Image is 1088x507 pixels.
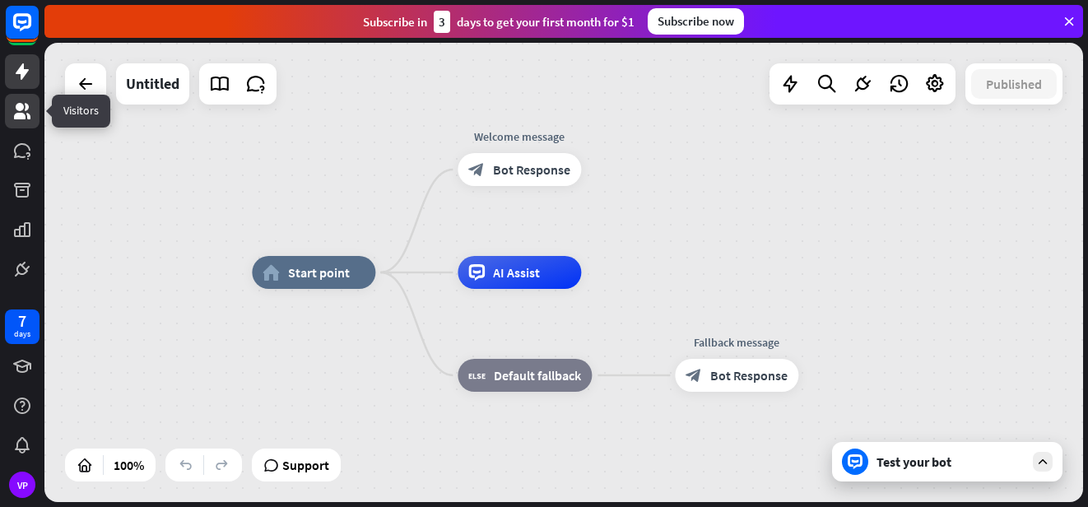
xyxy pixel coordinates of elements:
[126,63,179,105] div: Untitled
[263,264,280,281] i: home_2
[686,367,702,384] i: block_bot_response
[468,367,486,384] i: block_fallback
[468,161,485,178] i: block_bot_response
[493,264,540,281] span: AI Assist
[971,69,1057,99] button: Published
[494,367,581,384] span: Default fallback
[493,161,570,178] span: Bot Response
[434,11,450,33] div: 3
[445,128,593,145] div: Welcome message
[14,328,30,340] div: days
[876,454,1025,470] div: Test your bot
[648,8,744,35] div: Subscribe now
[109,452,149,478] div: 100%
[9,472,35,498] div: VP
[13,7,63,56] button: Open LiveChat chat widget
[363,11,635,33] div: Subscribe in days to get your first month for $1
[288,264,350,281] span: Start point
[282,452,329,478] span: Support
[663,334,811,351] div: Fallback message
[5,309,40,344] a: 7 days
[710,367,788,384] span: Bot Response
[18,314,26,328] div: 7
